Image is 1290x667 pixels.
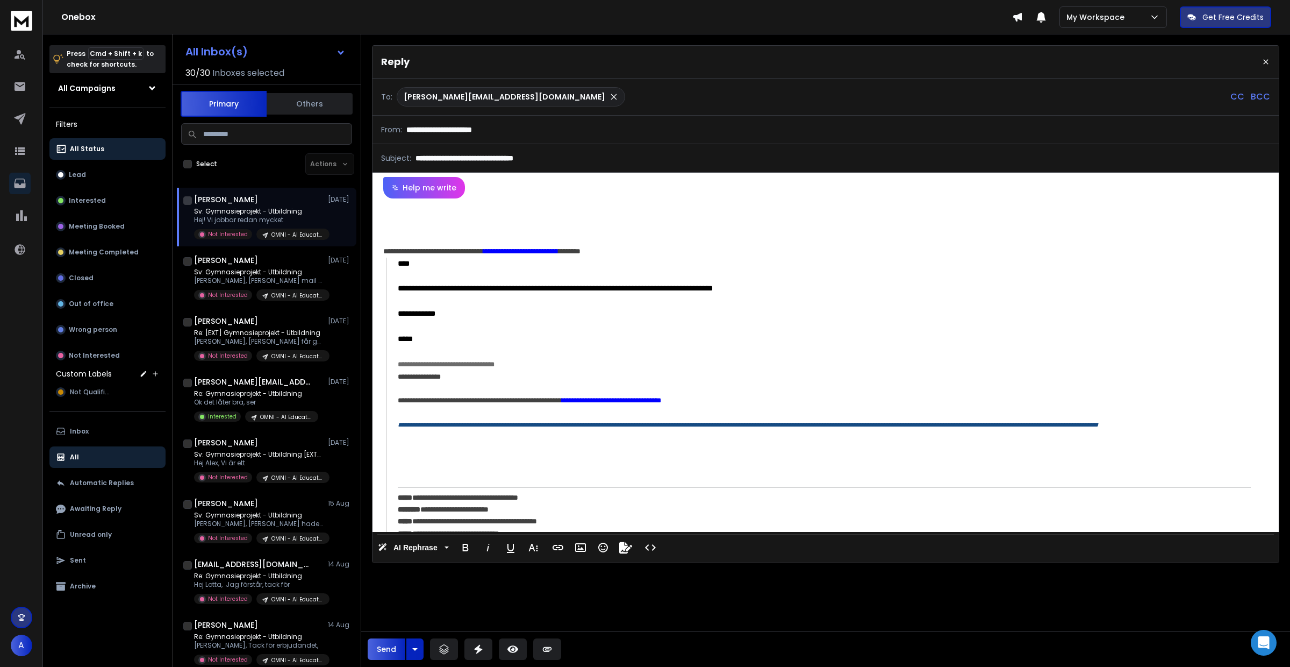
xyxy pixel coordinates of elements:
[88,47,144,60] span: Cmd + Shift + k
[381,54,410,69] p: Reply
[194,276,323,285] p: [PERSON_NAME], [PERSON_NAME] mail har
[328,256,352,265] p: [DATE]
[11,635,32,656] button: A
[328,499,352,508] p: 15 Aug
[328,438,352,447] p: [DATE]
[271,474,323,482] p: OMNI - AI Education: Insurance, 1-500 (SV)
[194,511,323,520] p: Sv: Gymnasieprojekt - Utbildning
[194,520,323,528] p: [PERSON_NAME], [PERSON_NAME] hade tyvärr
[194,377,312,387] h1: [PERSON_NAME][EMAIL_ADDRESS][DOMAIN_NAME]
[194,450,323,459] p: Sv: Gymnasieprojekt - Utbildning [EXTERNAL]
[260,413,312,421] p: OMNI - AI Education: Insurance, 1-500 (SV)
[548,537,568,558] button: Insert Link (⌘K)
[328,317,352,325] p: [DATE]
[69,171,86,179] p: Lead
[69,196,106,205] p: Interested
[70,530,112,539] p: Unread only
[67,48,154,70] p: Press to check for shortcuts.
[381,153,411,164] p: Subject:
[194,255,258,266] h1: [PERSON_NAME]
[1251,630,1277,656] div: Open Intercom Messenger
[328,378,352,386] p: [DATE]
[383,177,465,198] button: Help me write
[500,537,521,558] button: Underline (⌘U)
[1066,12,1129,23] p: My Workspace
[69,325,117,334] p: Wrong person
[49,345,166,366] button: Not Interested
[194,459,323,467] p: Hej Alex, Vi är ett
[49,77,166,99] button: All Campaigns
[328,560,352,569] p: 14 Aug
[391,543,440,552] span: AI Rephrase
[49,498,166,520] button: Awaiting Reply
[478,537,498,558] button: Italic (⌘I)
[455,537,476,558] button: Bold (⌘B)
[271,656,323,664] p: OMNI - AI Education: Translation, 1-500 (SV)
[69,274,94,282] p: Closed
[69,300,113,308] p: Out of office
[69,351,120,360] p: Not Interested
[49,138,166,160] button: All Status
[271,292,323,300] p: OMNI - AI Education: Real Estate, [GEOGRAPHIC_DATA] (1-200) [DOMAIN_NAME]
[368,638,405,660] button: Send
[61,11,1012,24] h1: Onebox
[208,534,248,542] p: Not Interested
[49,446,166,468] button: All
[194,498,258,509] h1: [PERSON_NAME]
[208,595,248,603] p: Not Interested
[185,46,248,57] h1: All Inbox(s)
[194,216,323,224] p: Hej! Vi jobbar redan mycket
[194,329,323,337] p: Re: [EXT] Gymnasieprojekt - Utbildning
[49,576,166,597] button: Archive
[49,381,166,403] button: Not Qualified
[177,41,354,62] button: All Inbox(s)
[194,389,318,398] p: Re: Gymnasieprojekt - Utbildning
[49,216,166,237] button: Meeting Booked
[208,413,236,421] p: Interested
[11,11,32,31] img: logo
[194,437,258,448] h1: [PERSON_NAME]
[196,160,217,168] label: Select
[381,91,392,102] p: To:
[70,453,79,462] p: All
[194,620,258,630] h1: [PERSON_NAME]
[70,479,134,487] p: Automatic Replies
[49,242,166,263] button: Meeting Completed
[49,319,166,340] button: Wrong person
[1230,90,1244,103] p: CC
[404,91,605,102] p: [PERSON_NAME][EMAIL_ADDRESS][DOMAIN_NAME]
[208,473,248,481] p: Not Interested
[49,293,166,315] button: Out of office
[615,537,636,558] button: Signature
[194,337,323,346] p: [PERSON_NAME], [PERSON_NAME] får gärna
[1202,12,1264,23] p: Get Free Credits
[185,67,210,80] span: 30 / 30
[212,67,284,80] h3: Inboxes selected
[267,92,353,116] button: Others
[194,559,312,570] h1: [EMAIL_ADDRESS][DOMAIN_NAME]
[194,316,258,327] h1: [PERSON_NAME]
[70,145,104,153] p: All Status
[208,230,248,238] p: Not Interested
[49,117,166,132] h3: Filters
[376,537,451,558] button: AI Rephrase
[69,222,125,231] p: Meeting Booked
[271,352,323,360] p: OMNI - AI Education: Insurance, 1-500 (SV)
[194,572,323,580] p: Re: Gymnasieprojekt - Utbildning
[194,633,323,641] p: Re: Gymnasieprojekt - Utbildning
[49,524,166,545] button: Unread only
[56,368,112,379] h3: Custom Labels
[593,537,613,558] button: Emoticons
[194,398,318,407] p: Ok det låter bra, ser
[49,421,166,442] button: Inbox
[70,388,113,396] span: Not Qualified
[70,556,86,565] p: Sent
[58,83,116,94] h1: All Campaigns
[271,535,323,543] p: OMNI - AI Education: Law companies | 1-100 (SV)
[49,472,166,494] button: Automatic Replies
[640,537,661,558] button: Code View
[271,231,323,239] p: OMNI - AI Education: Law companies | 1-100 (SV)
[49,550,166,571] button: Sent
